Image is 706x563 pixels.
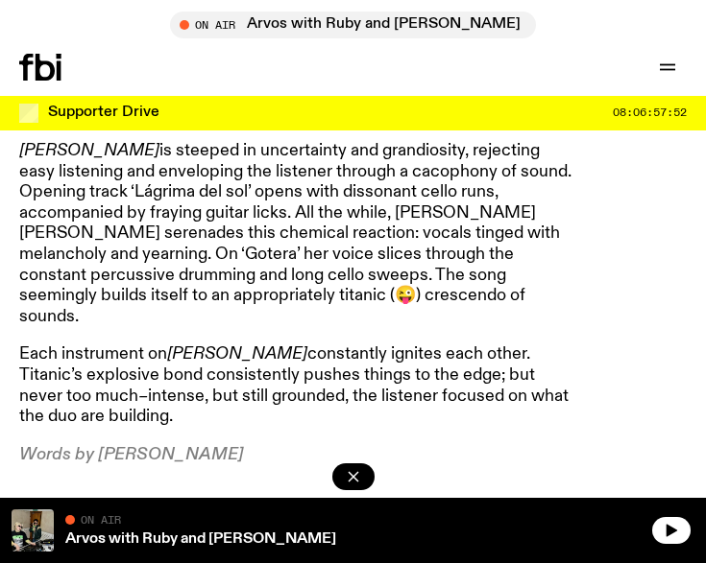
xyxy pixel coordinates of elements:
em: [PERSON_NAME] [167,345,307,363]
em: [PERSON_NAME] [19,142,159,159]
p: is steeped in uncertainty and grandiosity, rejecting easy listening and enveloping the listener t... [19,141,572,327]
p: Each instrument on constantly ignites each other. Titanic’s explosive bond consistently pushes th... [19,344,572,427]
a: Arvos with Ruby and [PERSON_NAME] [65,531,336,547]
span: 08:06:57:52 [613,107,687,118]
em: – [138,387,148,405]
p: Words by [PERSON_NAME] [19,445,572,466]
button: On AirArvos with Ruby and [PERSON_NAME] [170,12,536,38]
img: Ruby wears a Collarbones t shirt and pretends to play the DJ decks, Al sings into a pringles can.... [12,509,54,551]
h3: Supporter Drive [48,106,159,120]
span: On Air [81,513,121,526]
